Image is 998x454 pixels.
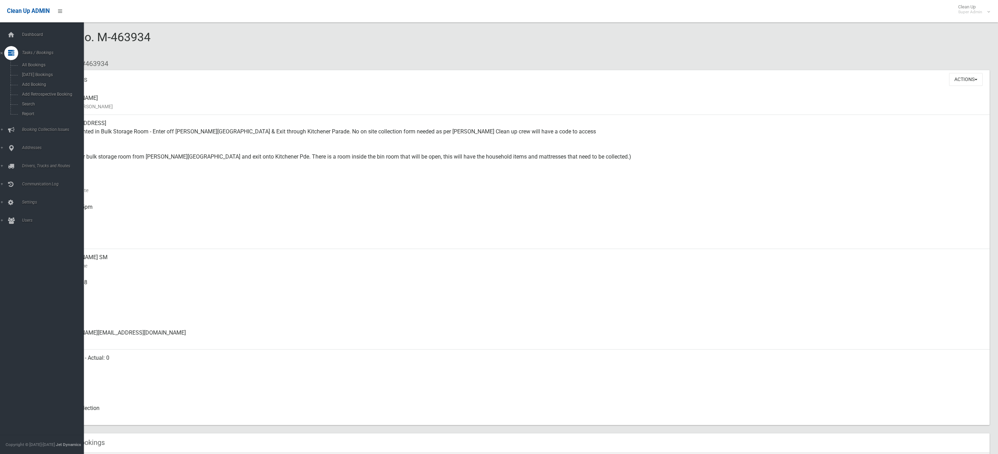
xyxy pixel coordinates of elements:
[20,82,86,87] span: Add Booking
[56,90,984,115] div: [PERSON_NAME]
[56,337,984,345] small: Email
[56,400,984,425] div: Missed Collection
[56,299,984,324] div: None given
[56,249,984,274] div: [PERSON_NAME] SM
[6,442,55,447] span: Copyright © [DATE]-[DATE]
[76,57,108,70] li: #463934
[56,102,984,111] small: Name of [PERSON_NAME]
[56,362,984,371] small: Items
[20,145,92,150] span: Addresses
[56,115,984,148] div: [STREET_ADDRESS] Presented in Bulk Storage Room - Enter off [PERSON_NAME][GEOGRAPHIC_DATA] & Exit...
[20,63,86,67] span: All Bookings
[20,182,92,186] span: Communication Log
[20,102,86,107] span: Search
[20,200,92,205] span: Settings
[56,350,984,375] div: Mattress: 3 - Actual: 0
[56,442,81,447] strong: Jet Dynamics
[20,50,92,55] span: Tasks / Bookings
[56,387,984,396] small: Oversized
[56,412,984,421] small: Status
[20,111,86,116] span: Report
[958,9,982,15] small: Super Admin
[949,73,983,86] button: Actions
[56,224,984,249] div: [DATE]
[20,92,86,97] span: Add Retrospective Booking
[56,174,984,199] div: [DATE]
[955,4,989,15] span: Clean Up
[56,161,984,169] small: Pickup Point
[20,218,92,223] span: Users
[56,312,984,320] small: Landline
[7,8,50,14] span: Clean Up ADMIN
[56,199,984,224] div: [DATE] 2:55pm
[20,127,92,132] span: Booking Collection Issues
[56,375,984,400] div: No
[31,30,151,57] span: Booking No. M-463934
[56,211,984,220] small: Collected At
[56,274,984,299] div: 0461278968
[56,136,984,144] small: Address
[31,324,990,350] a: [PERSON_NAME][EMAIL_ADDRESS][DOMAIN_NAME]Email
[20,32,92,37] span: Dashboard
[56,324,984,350] div: [PERSON_NAME][EMAIL_ADDRESS][DOMAIN_NAME]
[20,163,92,168] span: Drivers, Trucks and Routes
[56,236,984,245] small: Zone
[56,262,984,270] small: Contact Name
[20,72,86,77] span: [DATE] Bookings
[56,287,984,295] small: Mobile
[56,148,984,174] div: Other (Enter bulk storage room from [PERSON_NAME][GEOGRAPHIC_DATA] and exit onto Kitchener Pde. T...
[56,186,984,195] small: Collection Date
